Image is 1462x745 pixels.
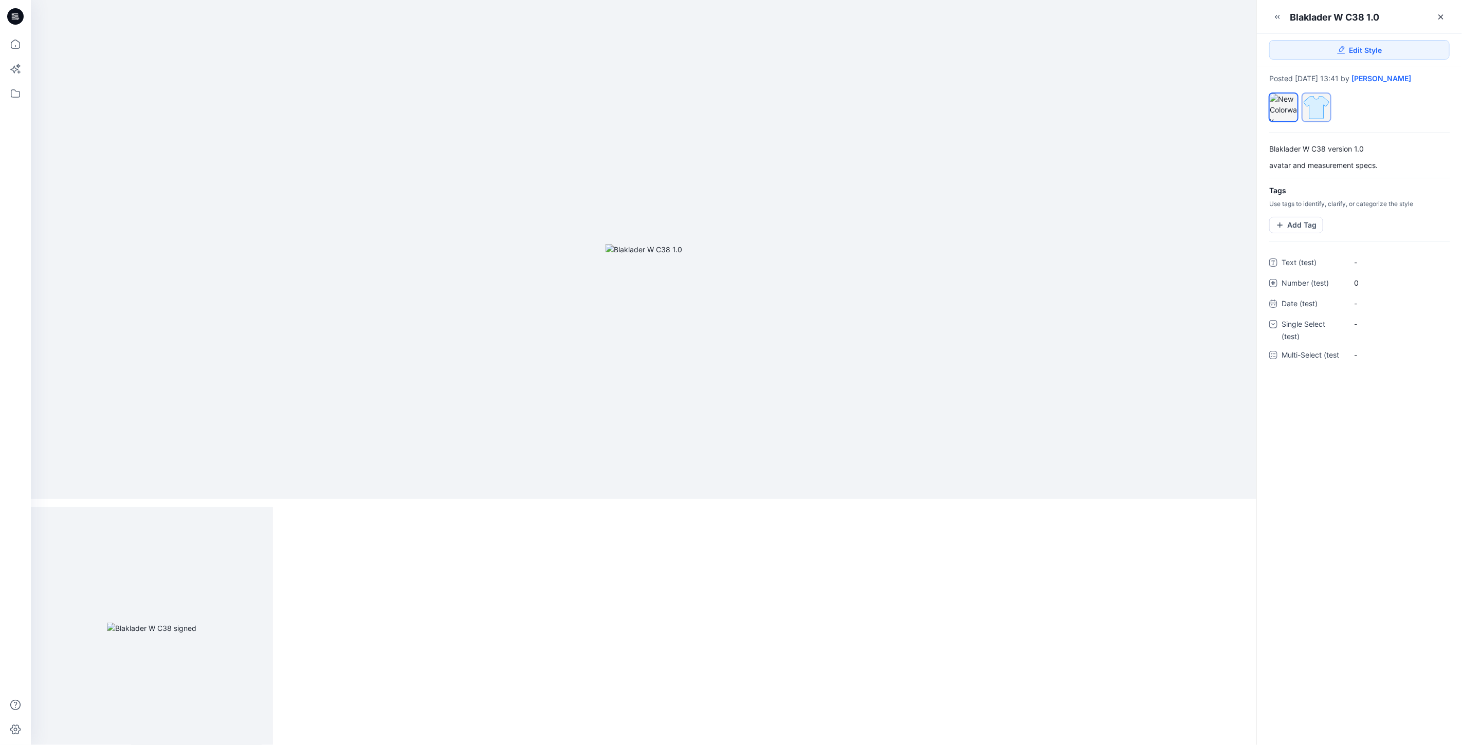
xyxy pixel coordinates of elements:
[1302,93,1331,122] div: Colorway 1
[1269,93,1298,122] div: New Colorway
[1282,256,1343,271] span: Text (test)
[1282,297,1343,312] span: Date (test)
[1354,277,1443,288] span: 0
[1290,11,1379,24] div: Blaklader W C38 1.0
[1269,74,1450,83] div: Posted [DATE] 13:41 by
[1269,40,1450,60] a: Edit Style
[1282,277,1343,291] span: Number (test)
[1269,9,1286,25] button: Minimize
[1351,74,1411,83] a: [PERSON_NAME]
[107,623,196,634] img: Blaklader W C38 signed
[1354,319,1369,329] div: -
[606,244,682,255] img: Blaklader W C38 1.0
[1257,187,1462,195] h4: Tags
[1349,45,1382,55] span: Edit Style
[1354,257,1443,268] span: -
[1269,145,1450,170] p: Blaklader W C38 version 1.0 avatar and measurement specs.
[1269,217,1323,233] button: Add Tag
[1282,349,1343,363] span: Multi-Select (test
[1354,347,1369,362] div: -
[1257,199,1462,209] p: Use tags to identify, clarify, or categorize the style
[1354,298,1443,309] span: -
[1433,9,1449,25] a: Close Style Presentation
[1282,318,1343,343] span: Single Select (test)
